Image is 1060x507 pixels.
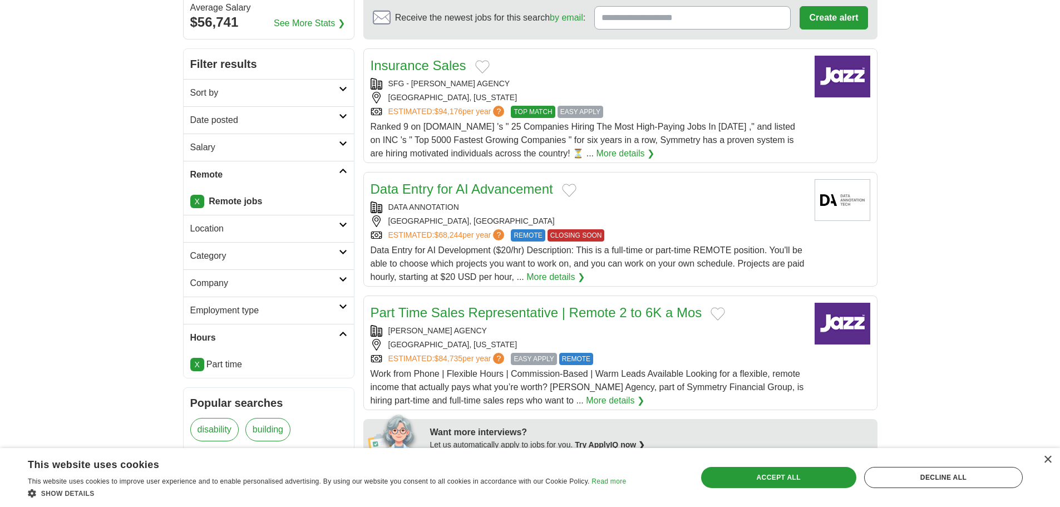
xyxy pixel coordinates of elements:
[184,269,354,297] a: Company
[371,369,804,405] span: Work from Phone | Flexible Hours | Commission-Based | Warm Leads Available Looking for a flexible...
[190,277,339,290] h2: Company
[245,418,290,441] a: building
[209,196,262,206] strong: Remote jobs
[371,325,806,337] div: [PERSON_NAME] AGENCY
[548,229,605,242] span: CLOSING SOON
[558,106,603,118] span: EASY APPLY
[511,229,545,242] span: REMOTE
[493,229,504,240] span: ?
[475,60,490,73] button: Add to favorite jobs
[586,394,644,407] a: More details ❯
[591,478,626,485] a: Read more, opens a new window
[493,353,504,364] span: ?
[190,12,347,32] div: $56,741
[434,230,462,239] span: $68,244
[395,11,585,24] span: Receive the newest jobs for this search :
[190,222,339,235] h2: Location
[526,270,585,284] a: More details ❯
[190,249,339,263] h2: Category
[184,49,354,79] h2: Filter results
[190,358,204,371] a: X
[388,106,507,118] a: ESTIMATED:$94,176per year?
[864,467,1023,488] div: Decline all
[190,114,339,127] h2: Date posted
[430,439,871,451] div: Let us automatically apply to jobs for you.
[562,184,576,197] button: Add to favorite jobs
[190,168,339,181] h2: Remote
[371,122,795,158] span: Ranked 9 on [DOMAIN_NAME] 's " 25 Companies Hiring The Most High-Paying Jobs In [DATE] ," and lis...
[511,106,555,118] span: TOP MATCH
[190,331,339,344] h2: Hours
[184,134,354,161] a: Salary
[1043,456,1052,464] div: Close
[184,215,354,242] a: Location
[371,92,806,104] div: [GEOGRAPHIC_DATA], [US_STATE]
[371,305,702,320] a: Part Time Sales Representative | Remote 2 to 6K a Mos
[388,353,507,365] a: ESTIMATED:$84,735per year?
[371,245,805,282] span: Data Entry for AI Development ($20/hr) Description: This is a full-time or part-time REMOTE posit...
[596,147,654,160] a: More details ❯
[190,3,347,12] div: Average Salary
[434,354,462,363] span: $84,735
[430,426,871,439] div: Want more interviews?
[184,324,354,351] a: Hours
[274,17,345,30] a: See More Stats ❯
[371,201,806,213] div: DATA ANNOTATION
[371,339,806,351] div: [GEOGRAPHIC_DATA], [US_STATE]
[190,358,347,371] li: Part time
[559,353,593,365] span: REMOTE
[575,440,645,449] a: Try ApplyIQ now ❯
[190,195,204,208] a: X
[190,304,339,317] h2: Employment type
[41,490,95,498] span: Show details
[815,56,870,97] img: Company logo
[371,78,806,90] div: SFG - [PERSON_NAME] AGENCY
[493,106,504,117] span: ?
[434,107,462,116] span: $94,176
[368,413,422,457] img: apply-iq-scientist.png
[371,181,553,196] a: Data Entry for AI Advancement
[800,6,867,29] button: Create alert
[190,395,347,411] h2: Popular searches
[815,303,870,344] img: Company logo
[184,242,354,269] a: Category
[184,79,354,106] a: Sort by
[190,418,239,441] a: disability
[184,161,354,188] a: Remote
[711,307,725,321] button: Add to favorite jobs
[28,478,590,485] span: This website uses cookies to improve user experience and to enable personalised advertising. By u...
[388,229,507,242] a: ESTIMATED:$68,244per year?
[701,467,856,488] div: Accept all
[371,58,466,73] a: Insurance Sales
[28,455,598,471] div: This website uses cookies
[511,353,556,365] span: EASY APPLY
[815,179,870,221] img: Company logo
[28,488,626,499] div: Show details
[184,106,354,134] a: Date posted
[550,13,583,22] a: by email
[184,297,354,324] a: Employment type
[190,86,339,100] h2: Sort by
[190,141,339,154] h2: Salary
[371,215,806,227] div: [GEOGRAPHIC_DATA], [GEOGRAPHIC_DATA]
